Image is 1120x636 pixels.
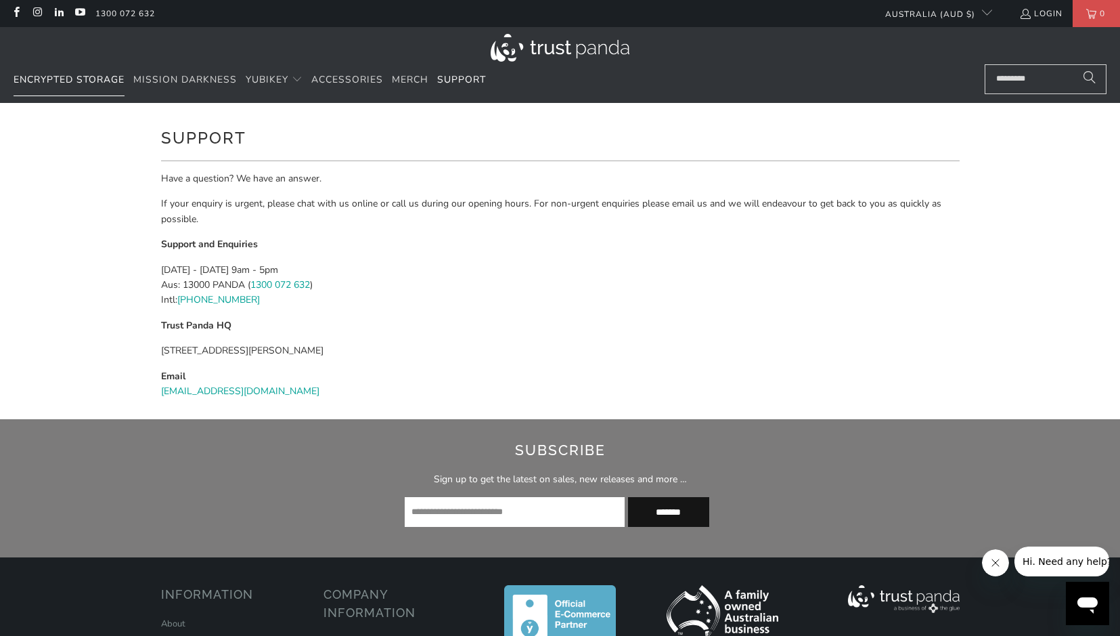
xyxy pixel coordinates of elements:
[250,278,310,291] a: 1300 072 632
[14,73,125,86] span: Encrypted Storage
[10,8,22,19] a: Trust Panda Australia on Facebook
[311,64,383,96] a: Accessories
[311,73,383,86] span: Accessories
[133,73,237,86] span: Mission Darkness
[161,123,960,150] h1: Support
[161,196,960,227] p: If your enquiry is urgent, please chat with us online or call us during our opening hours. For no...
[133,64,237,96] a: Mission Darkness
[491,34,629,62] img: Trust Panda Australia
[161,238,258,251] strong: Support and Enquiries
[161,171,960,186] p: Have a question? We have an answer.
[161,343,960,358] p: [STREET_ADDRESS][PERSON_NAME]
[8,9,97,20] span: Hi. Need any help?
[161,319,231,332] strong: Trust Panda HQ
[985,64,1106,94] input: Search...
[1066,582,1109,625] iframe: Button to launch messaging window
[1019,6,1062,21] a: Login
[74,8,85,19] a: Trust Panda Australia on YouTube
[14,64,486,96] nav: Translation missing: en.navigation.header.main_nav
[437,64,486,96] a: Support
[246,64,303,96] summary: YubiKey
[31,8,43,19] a: Trust Panda Australia on Instagram
[230,440,889,461] h2: Subscribe
[437,73,486,86] span: Support
[392,73,428,86] span: Merch
[1014,547,1109,576] iframe: Message from company
[14,64,125,96] a: Encrypted Storage
[246,73,288,86] span: YubiKey
[161,618,185,630] a: About
[95,6,155,21] a: 1300 072 632
[161,370,185,383] strong: Email
[392,64,428,96] a: Merch
[230,472,889,487] p: Sign up to get the latest on sales, new releases and more …
[161,263,960,308] p: [DATE] - [DATE] 9am - 5pm Aus: 13000 PANDA ( ) Intl:
[177,293,260,306] a: [PHONE_NUMBER]
[161,385,319,398] a: [EMAIL_ADDRESS][DOMAIN_NAME]
[53,8,64,19] a: Trust Panda Australia on LinkedIn
[982,549,1009,576] iframe: Close message
[1073,64,1106,94] button: Search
